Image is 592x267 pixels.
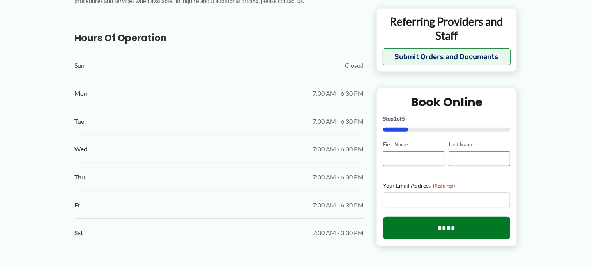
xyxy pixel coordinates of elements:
span: 7:00 AM - 6:30 PM [313,143,364,155]
h2: Book Online [383,95,511,110]
span: Tue [75,116,85,127]
p: Step of [383,116,511,121]
span: 7:00 AM - 6:30 PM [313,88,364,99]
p: Referring Providers and Staff [383,14,511,43]
span: Thu [75,171,85,183]
span: 7:00 AM - 6:30 PM [313,171,364,183]
span: 7:00 AM - 6:30 PM [313,199,364,211]
span: Sat [75,227,83,239]
span: 5 [402,115,405,122]
span: 7:30 AM - 3:30 PM [313,227,364,239]
span: Fri [75,199,82,211]
label: Your Email Address [383,182,511,190]
button: Submit Orders and Documents [383,48,511,65]
span: Wed [75,143,88,155]
label: Last Name [449,141,510,148]
span: Closed [345,60,364,71]
span: (Required) [433,183,455,189]
span: 1 [394,115,397,122]
label: First Name [383,141,444,148]
span: 7:00 AM - 6:30 PM [313,116,364,127]
span: Sun [75,60,85,71]
span: Mon [75,88,88,99]
h3: Hours of Operation [75,32,364,44]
